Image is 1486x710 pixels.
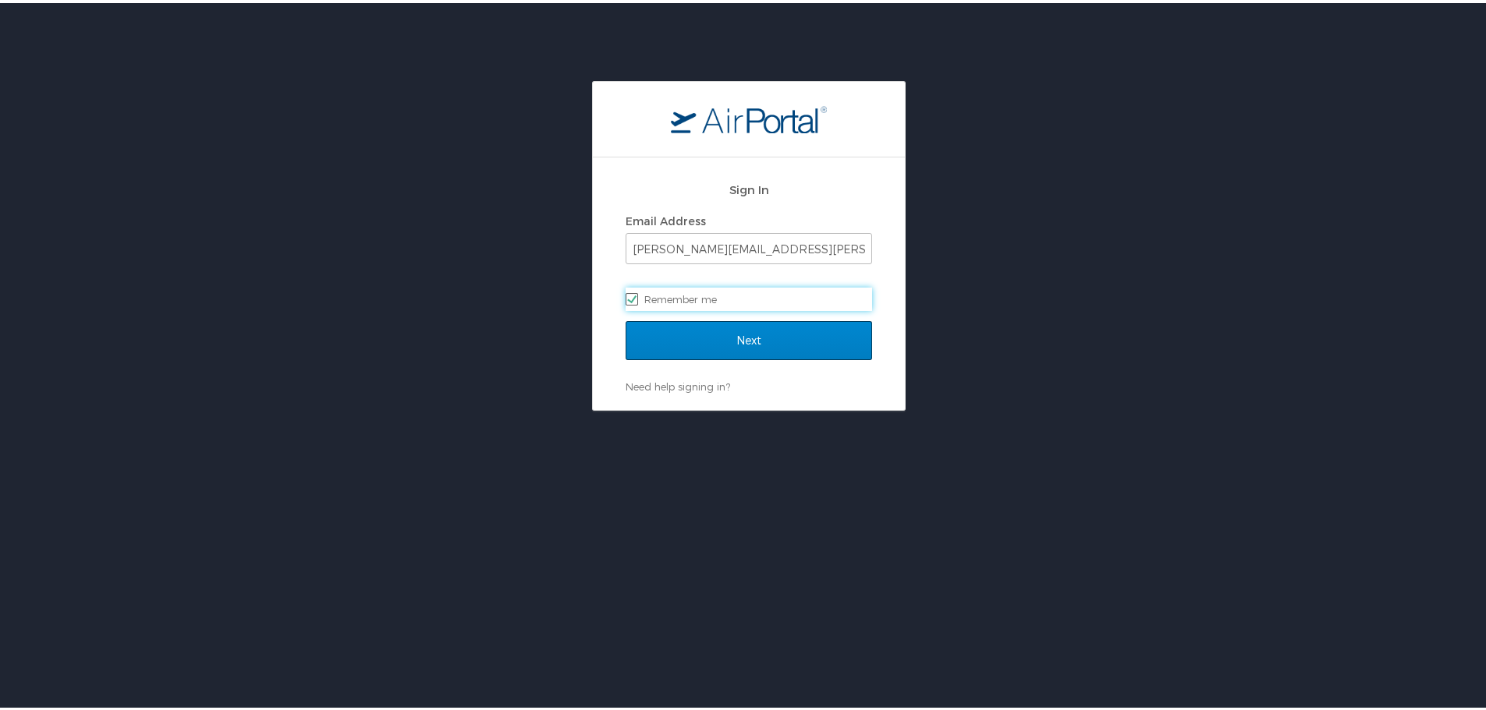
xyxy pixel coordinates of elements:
a: Need help signing in? [626,377,730,390]
label: Email Address [626,211,706,224]
input: Next [626,318,872,357]
h2: Sign In [626,178,872,196]
img: logo [671,102,827,130]
label: Remember me [626,284,872,308]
